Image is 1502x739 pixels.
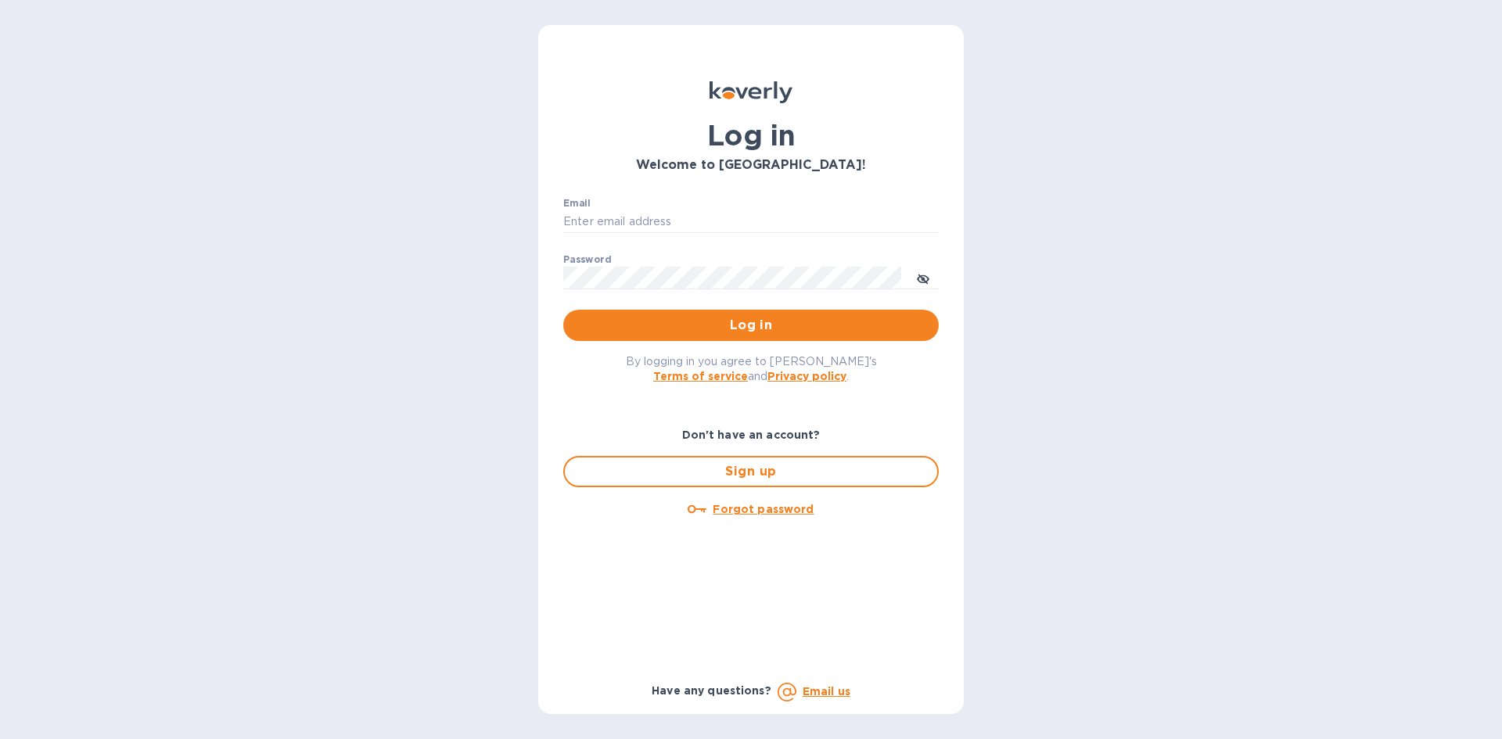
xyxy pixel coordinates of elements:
[563,210,939,234] input: Enter email address
[653,370,748,382] a: Terms of service
[563,199,591,208] label: Email
[710,81,792,103] img: Koverly
[626,355,877,382] span: By logging in you agree to [PERSON_NAME]'s and .
[713,503,814,515] u: Forgot password
[563,255,611,264] label: Password
[577,462,925,481] span: Sign up
[563,456,939,487] button: Sign up
[563,158,939,173] h3: Welcome to [GEOGRAPHIC_DATA]!
[563,310,939,341] button: Log in
[576,316,926,335] span: Log in
[652,684,771,697] b: Have any questions?
[767,370,846,382] a: Privacy policy
[803,685,850,698] a: Email us
[682,429,821,441] b: Don't have an account?
[907,262,939,293] button: toggle password visibility
[563,119,939,152] h1: Log in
